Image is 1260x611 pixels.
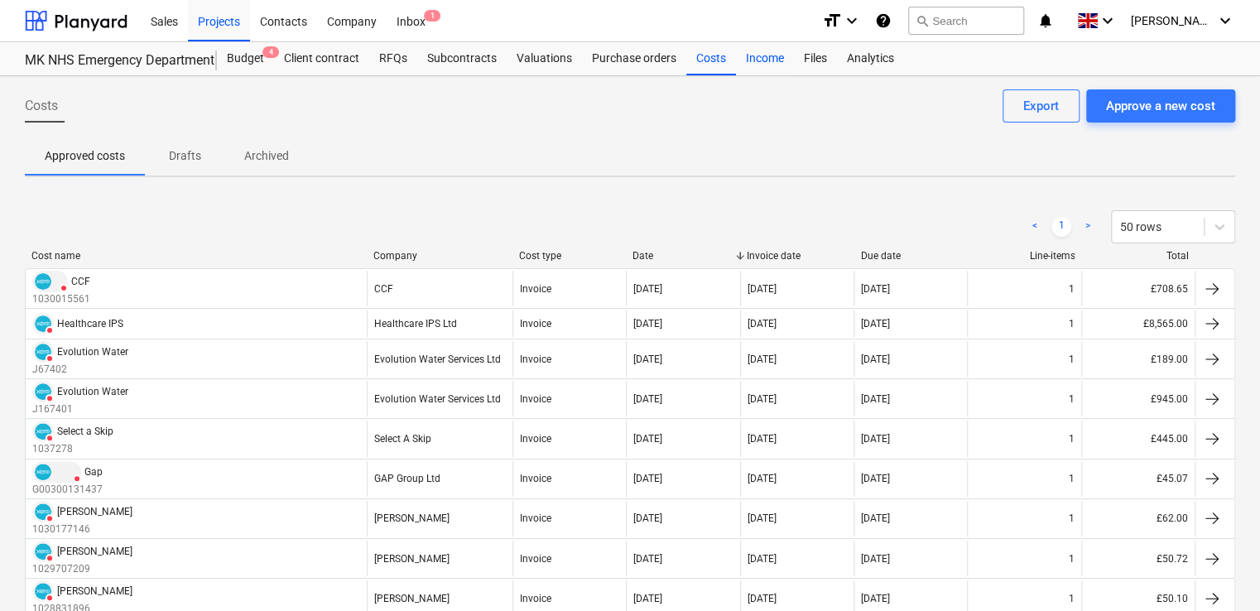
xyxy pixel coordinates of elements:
[736,42,794,75] a: Income
[1131,14,1214,27] span: [PERSON_NAME]
[1088,250,1189,262] div: Total
[35,543,51,560] img: xero.svg
[633,553,662,565] div: [DATE]
[32,483,103,497] p: G00300131437
[217,42,274,75] div: Budget
[520,553,551,565] div: Invoice
[520,393,551,405] div: Invoice
[57,426,113,437] div: Select a Skip
[57,546,132,557] div: [PERSON_NAME]
[633,473,662,484] div: [DATE]
[32,461,81,483] div: Invoice has been synced with Xero and its status is currently DELETED
[32,522,132,536] p: 1030177146
[31,250,360,262] div: Cost name
[1081,501,1195,536] div: £62.00
[1051,217,1071,237] a: Page 1 is your current page
[374,593,450,604] div: [PERSON_NAME]
[57,506,132,517] div: [PERSON_NAME]
[520,318,551,330] div: Invoice
[32,313,54,334] div: Invoice has been synced with Xero and its status is currently DELETED
[274,42,369,75] a: Client contract
[373,250,506,262] div: Company
[632,250,733,262] div: Date
[861,433,890,445] div: [DATE]
[369,42,417,75] a: RFQs
[633,593,662,604] div: [DATE]
[1069,553,1075,565] div: 1
[1215,11,1235,31] i: keyboard_arrow_down
[374,393,501,405] div: Evolution Water Services Ltd
[748,553,777,565] div: [DATE]
[217,42,274,75] a: Budget4
[633,283,662,295] div: [DATE]
[520,473,551,484] div: Invoice
[861,473,890,484] div: [DATE]
[25,96,58,116] span: Costs
[837,42,904,75] a: Analytics
[1069,593,1075,604] div: 1
[424,10,440,22] span: 1
[32,341,54,363] div: Invoice has been synced with Xero and its status is currently DELETED
[1023,95,1059,117] div: Export
[1098,11,1118,31] i: keyboard_arrow_down
[748,393,777,405] div: [DATE]
[1081,310,1195,337] div: £8,565.00
[32,381,54,402] div: Invoice has been synced with Xero and its status is currently DELETED
[861,318,890,330] div: [DATE]
[1069,512,1075,524] div: 1
[633,512,662,524] div: [DATE]
[861,593,890,604] div: [DATE]
[35,315,51,332] img: xero.svg
[633,354,662,365] div: [DATE]
[748,318,777,330] div: [DATE]
[35,583,51,599] img: xero.svg
[822,11,842,31] i: format_size
[32,501,54,522] div: Invoice has been synced with Xero and its status is currently DELETED
[374,283,393,295] div: CCF
[57,585,132,597] div: [PERSON_NAME]
[1069,318,1075,330] div: 1
[35,423,51,440] img: xero.svg
[35,383,51,400] img: xero.svg
[45,147,125,165] p: Approved costs
[520,512,551,524] div: Invoice
[748,354,777,365] div: [DATE]
[794,42,837,75] a: Files
[842,11,862,31] i: keyboard_arrow_down
[582,42,686,75] a: Purchase orders
[520,354,551,365] div: Invoice
[32,292,90,306] p: 1030015561
[748,283,777,295] div: [DATE]
[519,250,620,262] div: Cost type
[520,283,551,295] div: Invoice
[747,250,848,262] div: Invoice date
[32,541,54,562] div: Invoice has been synced with Xero and its status is currently DELETED
[1177,532,1260,611] iframe: Chat Widget
[1069,283,1075,295] div: 1
[633,393,662,405] div: [DATE]
[1106,95,1215,117] div: Approve a new cost
[57,318,123,330] div: Healthcare IPS
[1081,541,1195,576] div: £50.72
[374,512,450,524] div: [PERSON_NAME]
[860,250,961,262] div: Due date
[1081,341,1195,377] div: £189.00
[71,276,90,287] div: CCF
[417,42,507,75] a: Subcontracts
[35,344,51,360] img: xero.svg
[1086,89,1235,123] button: Approve a new cost
[32,442,113,456] p: 1037278
[908,7,1024,35] button: Search
[748,512,777,524] div: [DATE]
[1069,393,1075,405] div: 1
[686,42,736,75] a: Costs
[32,562,132,576] p: 1029707209
[57,346,128,358] div: Evolution Water
[35,273,51,290] img: xero.svg
[35,503,51,520] img: xero.svg
[57,386,128,397] div: Evolution Water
